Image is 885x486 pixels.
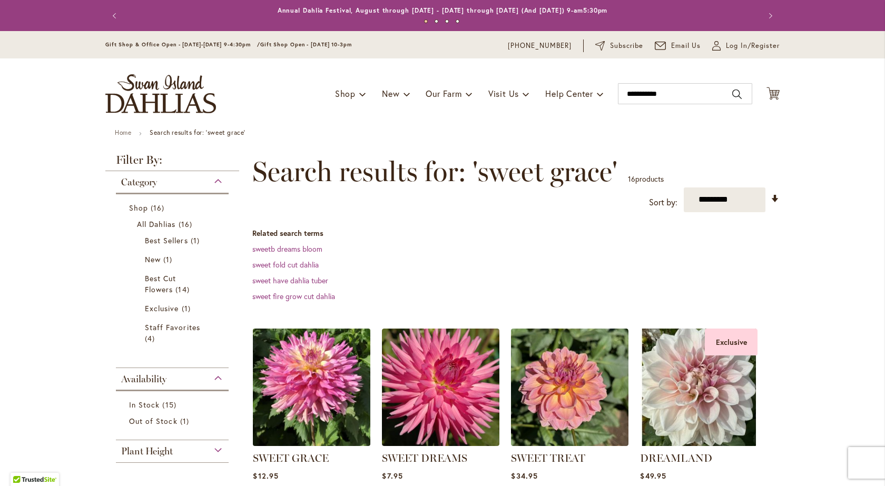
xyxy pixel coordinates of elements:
a: SWEET GRACE [253,438,370,448]
img: SWEET TREAT [511,329,628,446]
a: Log In/Register [712,41,780,51]
span: $34.95 [511,471,537,481]
img: SWEET GRACE [250,325,373,449]
span: Staff Favorites [145,322,200,332]
span: Our Farm [426,88,461,99]
a: SWEET DREAMS [382,452,467,464]
a: sweetb dreams bloom [252,244,322,254]
span: Shop [335,88,356,99]
span: 16 [628,174,635,184]
span: Log In/Register [726,41,780,51]
a: sweet fold cut dahlia [252,260,319,270]
strong: Filter By: [105,154,239,171]
span: Best Sellers [145,235,188,245]
span: All Dahlias [137,219,176,229]
a: In Stock 15 [129,399,218,410]
span: 16 [151,202,167,213]
a: [PHONE_NUMBER] [508,41,572,51]
button: Previous [105,5,126,26]
a: Best Cut Flowers [145,273,202,295]
a: SWEET GRACE [253,452,329,464]
span: Shop [129,203,148,213]
span: 15 [162,399,179,410]
span: $49.95 [640,471,666,481]
span: Help Center [545,88,593,99]
a: DREAMLAND Exclusive [640,438,758,448]
button: 4 of 4 [456,19,459,23]
a: SWEET TREAT [511,452,585,464]
a: Annual Dahlia Festival, August through [DATE] - [DATE] through [DATE] (And [DATE]) 9-am5:30pm [278,6,608,14]
button: 1 of 4 [424,19,428,23]
span: New [382,88,399,99]
button: Next [759,5,780,26]
span: 14 [175,284,192,295]
span: Gift Shop & Office Open - [DATE]-[DATE] 9-4:30pm / [105,41,260,48]
a: Best Sellers [145,235,202,246]
a: DREAMLAND [640,452,712,464]
dt: Related search terms [252,228,780,239]
div: Exclusive [705,329,758,355]
span: Out of Stock [129,416,178,426]
span: 4 [145,333,158,344]
a: sweet have dahlia tuber [252,275,328,285]
strong: Search results for: 'sweet grace' [150,128,245,136]
span: Category [121,176,157,188]
span: In Stock [129,400,160,410]
a: SWEET TREAT [511,438,628,448]
a: Shop [129,202,218,213]
span: $12.95 [253,471,278,481]
span: Visit Us [488,88,519,99]
a: Home [115,128,131,136]
span: Search results for: 'sweet grace' [252,156,617,187]
span: Plant Height [121,445,173,457]
span: Best Cut Flowers [145,273,176,294]
span: New [145,254,161,264]
button: 3 of 4 [445,19,449,23]
span: Availability [121,373,166,385]
span: 1 [182,303,193,314]
a: SWEET DREAMS [382,438,499,448]
button: 2 of 4 [435,19,438,23]
label: Sort by: [649,193,677,212]
a: New [145,254,202,265]
span: Email Us [671,41,701,51]
a: sweet fire grow cut dahlia [252,291,335,301]
span: Subscribe [610,41,643,51]
span: 1 [180,415,192,427]
a: Subscribe [595,41,643,51]
span: Gift Shop Open - [DATE] 10-3pm [260,41,352,48]
img: SWEET DREAMS [382,329,499,446]
a: Staff Favorites [145,322,202,344]
a: Email Us [655,41,701,51]
span: Exclusive [145,303,179,313]
p: products [628,171,664,187]
iframe: Launch Accessibility Center [8,449,37,478]
span: 16 [179,219,195,230]
img: DREAMLAND [640,329,758,446]
span: $7.95 [382,471,402,481]
a: store logo [105,74,216,113]
a: Exclusive [145,303,202,314]
a: Out of Stock 1 [129,415,218,427]
span: 1 [191,235,202,246]
span: 1 [163,254,175,265]
a: All Dahlias [137,219,210,230]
